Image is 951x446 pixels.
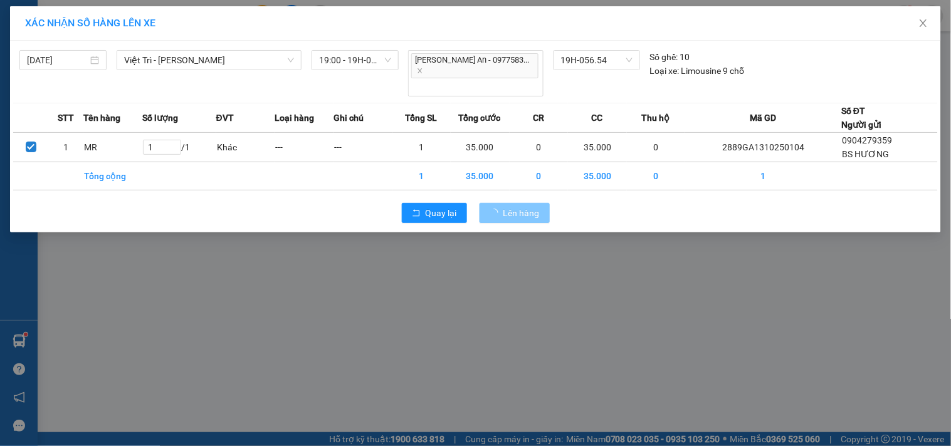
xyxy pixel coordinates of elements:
[402,203,467,223] button: rollbackQuay lại
[275,132,334,162] td: ---
[842,149,889,159] span: BS HƯƠNG
[48,132,83,162] td: 1
[685,162,841,190] td: 1
[417,68,423,74] span: close
[142,132,216,162] td: / 1
[451,162,510,190] td: 35.000
[83,111,120,125] span: Tên hàng
[842,135,892,145] span: 0904279359
[503,206,540,220] span: Lên hàng
[510,132,569,162] td: 0
[685,132,841,162] td: 2889GA1310250104
[27,53,88,67] input: 13/10/2025
[627,162,686,190] td: 0
[459,111,501,125] span: Tổng cước
[650,50,678,64] span: Số ghế:
[480,203,550,223] button: Lên hàng
[216,132,275,162] td: Khác
[411,53,538,78] span: [PERSON_NAME] An - 0977583...
[124,51,294,70] span: Việt Trì - Mạc Thái Tổ
[561,51,633,70] span: 19H-056.54
[510,162,569,190] td: 0
[451,132,510,162] td: 35.000
[58,111,74,125] span: STT
[592,111,603,125] span: CC
[405,111,437,125] span: Tổng SL
[287,56,295,64] span: down
[650,64,680,78] span: Loại xe:
[334,111,364,125] span: Ghi chú
[334,132,392,162] td: ---
[83,132,142,162] td: MR
[568,162,627,190] td: 35.000
[392,162,451,190] td: 1
[83,162,142,190] td: Tổng cộng
[918,18,928,28] span: close
[650,64,745,78] div: Limousine 9 chỗ
[25,17,155,29] span: XÁC NHẬN SỐ HÀNG LÊN XE
[142,111,178,125] span: Số lượng
[275,111,314,125] span: Loại hàng
[533,111,544,125] span: CR
[841,104,881,132] div: Số ĐT Người gửi
[319,51,391,70] span: 19:00 - 19H-056.54
[216,111,234,125] span: ĐVT
[750,111,776,125] span: Mã GD
[412,209,421,219] span: rollback
[627,132,686,162] td: 0
[650,50,690,64] div: 10
[568,132,627,162] td: 35.000
[906,6,941,41] button: Close
[426,206,457,220] span: Quay lại
[392,132,451,162] td: 1
[490,209,503,217] span: loading
[642,111,670,125] span: Thu hộ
